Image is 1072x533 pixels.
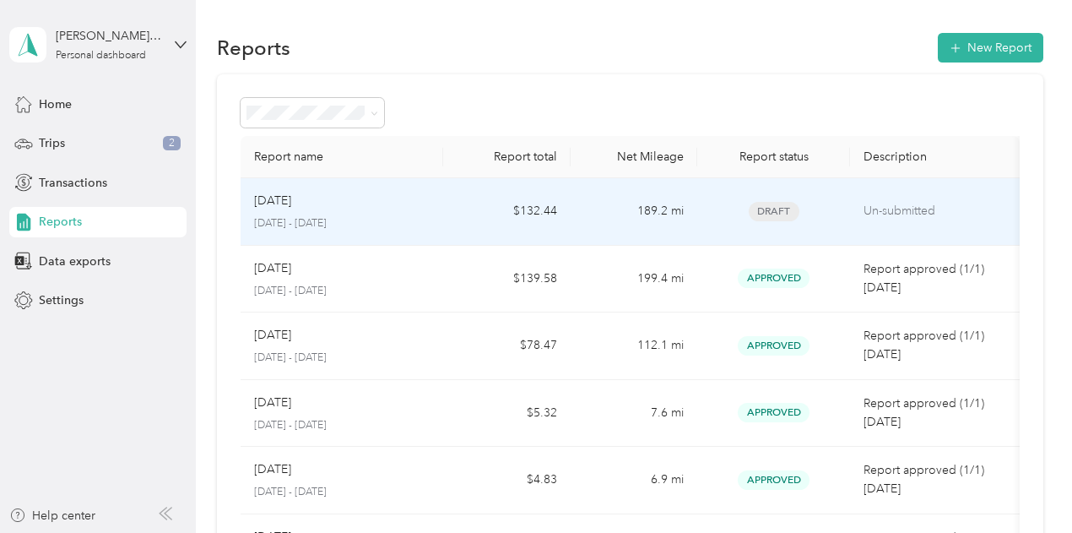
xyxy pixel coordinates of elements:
p: [DATE] - [DATE] [254,485,430,500]
p: [DATE] [254,460,291,479]
th: Net Mileage [571,136,697,178]
p: Report approved (1/1) [DATE] [864,327,1006,364]
button: New Report [938,33,1043,63]
td: $139.58 [443,246,570,313]
div: [PERSON_NAME][EMAIL_ADDRESS][DOMAIN_NAME] [56,27,161,45]
th: Description [850,136,1020,178]
p: [DATE] - [DATE] [254,418,430,433]
td: $132.44 [443,178,570,246]
th: Report total [443,136,570,178]
div: Personal dashboard [56,51,146,61]
td: $4.83 [443,447,570,514]
span: Home [39,95,72,113]
p: [DATE] [254,326,291,345]
td: 7.6 mi [571,380,697,448]
div: Report status [711,150,836,164]
td: 6.9 mi [571,447,697,514]
td: $78.47 [443,313,570,380]
td: 189.2 mi [571,178,697,246]
span: Approved [738,470,809,490]
td: $5.32 [443,380,570,448]
span: Data exports [39,253,111,270]
p: Report approved (1/1) [DATE] [864,394,1006,432]
p: [DATE] [254,192,291,210]
th: Report name [241,136,444,178]
span: Draft [749,202,799,221]
span: Reports [39,213,82,231]
p: [DATE] [254,259,291,278]
span: Trips [39,134,65,152]
span: Transactions [39,174,107,192]
td: 112.1 mi [571,313,697,380]
span: Approved [738,403,809,422]
p: Report approved (1/1) [DATE] [864,260,1006,297]
span: Approved [738,269,809,288]
p: [DATE] - [DATE] [254,351,430,366]
p: [DATE] [254,394,291,412]
iframe: Everlance-gr Chat Button Frame [977,438,1072,533]
span: Approved [738,336,809,356]
p: Un-submitted [864,202,1006,220]
button: Help center [9,507,95,525]
p: Report approved (1/1) [DATE] [864,461,1006,498]
span: Settings [39,291,84,309]
td: 199.4 mi [571,246,697,313]
p: [DATE] - [DATE] [254,284,430,299]
span: 2 [163,136,181,151]
p: [DATE] - [DATE] [254,216,430,231]
h1: Reports [217,39,290,57]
